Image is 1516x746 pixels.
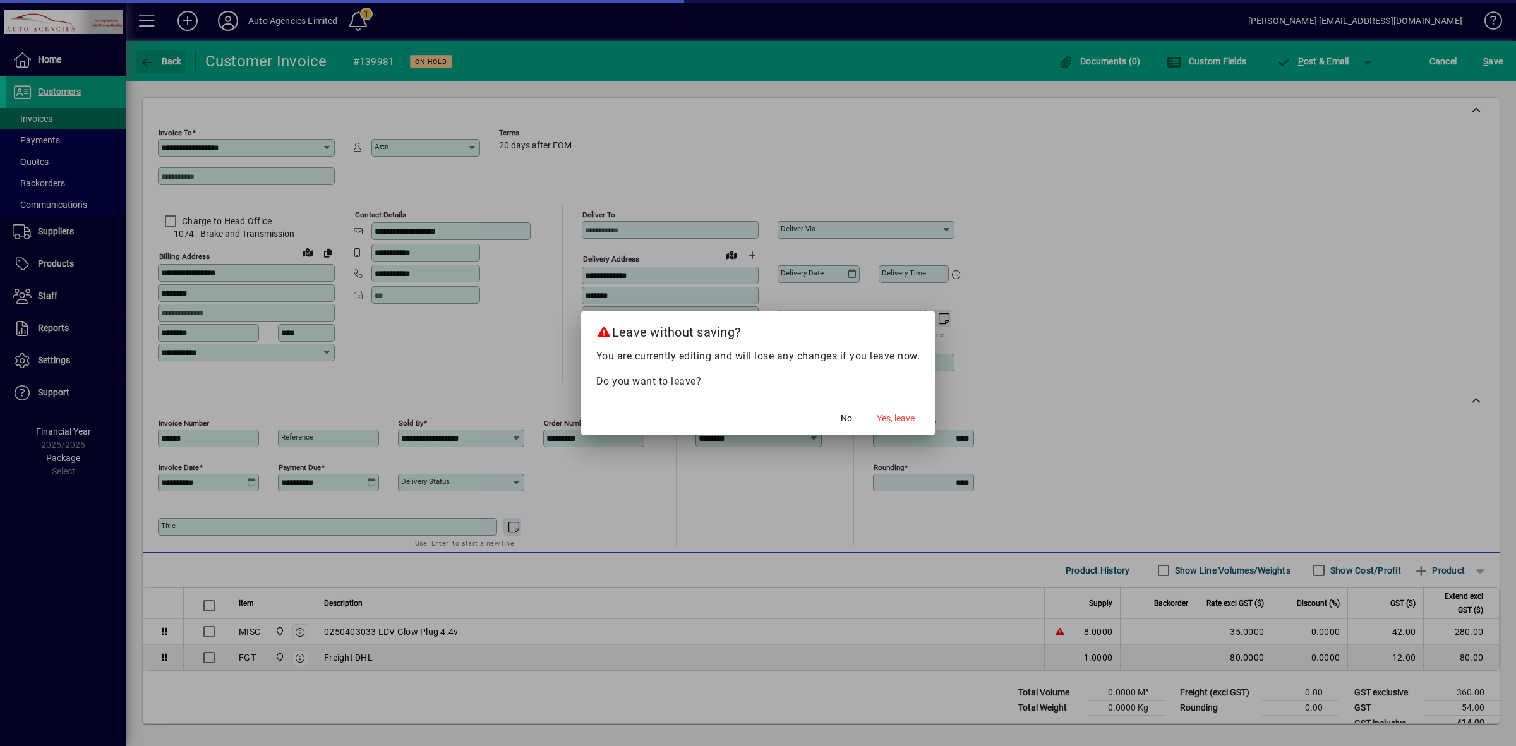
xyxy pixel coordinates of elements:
h2: Leave without saving? [581,311,935,348]
p: You are currently editing and will lose any changes if you leave now. [596,349,920,364]
span: Yes, leave [877,412,915,425]
button: No [826,407,867,430]
button: Yes, leave [872,407,920,430]
p: Do you want to leave? [596,374,920,389]
span: No [841,412,852,425]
